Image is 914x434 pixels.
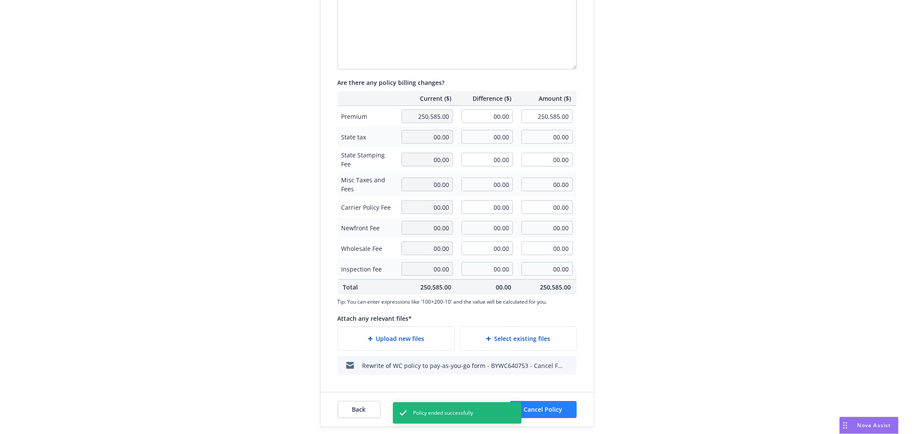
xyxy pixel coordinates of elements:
span: Cancel Policy [524,405,563,413]
span: Are there any policy billing changes? [338,78,445,87]
span: 250,585.00 [521,283,571,292]
span: Premium [342,112,393,121]
span: State tax [342,133,393,142]
span: Inspection fee [342,265,393,274]
span: 00.00 [461,283,511,292]
button: Cancel Policy [510,401,577,418]
button: Back [338,401,381,418]
span: 250,585.00 [402,283,451,292]
span: Newfront Fee [342,223,393,232]
div: Select existing files [460,326,577,351]
span: Policy ended successfully [414,409,473,417]
span: Nova Assist [857,422,891,429]
button: archive file [566,361,573,370]
button: Nova Assist [839,417,899,434]
span: Current ($) [402,94,451,103]
div: Upload new files [338,326,455,351]
span: Carrier Policy Fee [342,203,393,212]
span: Total [343,283,392,292]
span: Wholesale Fee [342,244,393,253]
span: Tip: You can enter expressions like '100+200-10' and the value will be calculated for you. [338,298,577,305]
span: State Stamping Fee [342,151,393,169]
span: Upload new files [376,334,425,343]
span: Attach any relevant files* [338,314,412,322]
div: Rewrite of WC policy to pay-as-you-go form - BYWC640753 - Cancel Flat [363,361,563,370]
span: Misc Taxes and Fees [342,175,393,193]
span: Difference ($) [461,94,511,103]
span: Amount ($) [521,94,571,103]
div: Drag to move [840,417,851,434]
span: Select existing files [494,334,551,343]
span: Back [352,405,366,413]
